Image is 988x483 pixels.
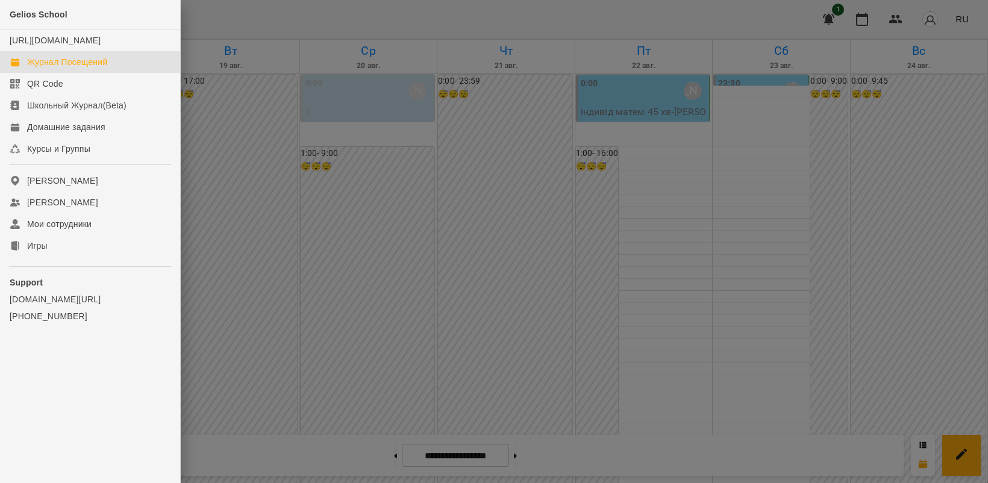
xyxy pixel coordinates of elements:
a: [PHONE_NUMBER] [10,310,170,322]
div: Игры [27,240,48,252]
div: Мои сотрудники [27,218,92,230]
div: Курсы и Группы [27,143,90,155]
div: Домашние задания [27,121,105,133]
div: [PERSON_NAME] [27,175,98,187]
span: Gelios School [10,10,67,19]
p: Support [10,276,170,288]
div: Школьный Журнал(Beta) [27,99,127,111]
div: [PERSON_NAME] [27,196,98,208]
div: QR Code [27,78,63,90]
div: Журнал Посещений [27,56,107,68]
a: [DOMAIN_NAME][URL] [10,293,170,305]
a: [URL][DOMAIN_NAME] [10,36,101,45]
